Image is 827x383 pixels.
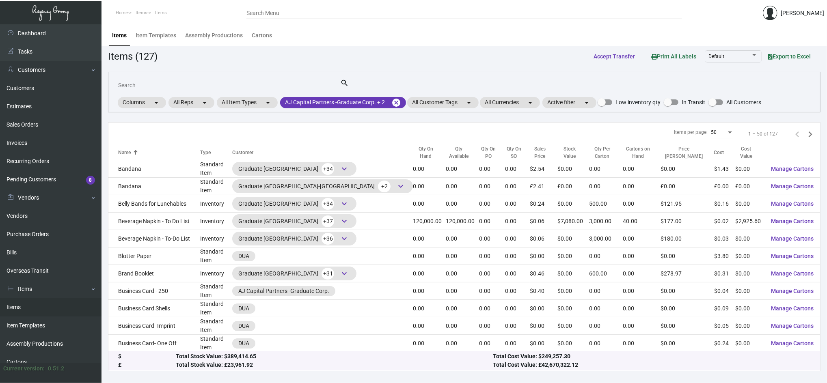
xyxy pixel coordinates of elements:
[108,265,200,282] td: Brand Booklet
[200,98,209,108] mat-icon: arrow_drop_down
[446,178,479,195] td: 0.00
[762,49,817,64] button: Export to Excel
[714,149,735,156] div: Cost
[771,218,814,224] span: Manage Cartons
[108,317,200,335] td: Business Card- Imprint
[661,230,714,247] td: $180.00
[322,268,334,280] span: +31
[3,364,45,373] div: Current version:
[493,353,810,361] div: Total Cost Value: $249,257.30
[200,300,232,317] td: Standard Item
[505,282,530,300] td: 0.00
[661,317,714,335] td: $0.00
[661,247,714,265] td: $0.00
[557,178,589,195] td: £0.00
[764,196,820,211] button: Manage Cartons
[589,178,623,195] td: 0.00
[615,97,661,107] span: Low inventory qty
[479,247,505,265] td: 0.00
[714,230,735,247] td: $0.03
[446,213,479,230] td: 120,000.00
[446,300,479,317] td: 0.00
[661,160,714,178] td: $0.00
[479,178,505,195] td: 0.00
[479,213,505,230] td: 0.00
[530,282,557,300] td: $0.40
[112,31,127,40] div: Items
[200,195,232,213] td: Inventory
[589,282,623,300] td: 0.00
[735,282,764,300] td: $0.00
[530,265,557,282] td: $0.46
[589,317,623,335] td: 0.00
[714,160,735,178] td: $1.43
[238,180,407,192] div: Graduate [GEOGRAPHIC_DATA]-[GEOGRAPHIC_DATA]
[108,282,200,300] td: Business Card - 250
[413,265,446,282] td: 0.00
[479,230,505,247] td: 0.00
[407,97,479,108] mat-chip: All Customer Tags
[557,145,582,160] div: Stock Value
[714,300,735,317] td: $0.09
[479,145,505,160] div: Qty On PO
[582,98,592,108] mat-icon: arrow_drop_down
[200,317,232,335] td: Standard Item
[238,232,350,245] div: Graduate [GEOGRAPHIC_DATA]
[108,160,200,178] td: Bandana
[714,335,735,352] td: $0.24
[200,282,232,300] td: Standard Item
[589,213,623,230] td: 3,000.00
[735,145,757,160] div: Cost Value
[108,49,158,64] div: Items (127)
[464,98,474,108] mat-icon: arrow_drop_down
[735,335,764,352] td: $0.00
[446,317,479,335] td: 0.00
[391,98,401,108] mat-icon: cancel
[505,145,530,160] div: Qty On SO
[623,160,661,178] td: 0.00
[768,53,811,60] span: Export to Excel
[714,247,735,265] td: $3.80
[735,317,764,335] td: $0.00
[151,98,161,108] mat-icon: arrow_drop_down
[479,317,505,335] td: 0.00
[557,230,589,247] td: $0.00
[623,195,661,213] td: 0.00
[48,364,64,373] div: 0.51.2
[530,317,557,335] td: $0.00
[594,53,635,60] span: Accept Transfer
[589,145,623,160] div: Qty Per Carton
[479,282,505,300] td: 0.00
[339,199,349,209] span: keyboard_arrow_down
[263,98,273,108] mat-icon: arrow_drop_down
[771,235,814,242] span: Manage Cartons
[176,361,493,370] div: Total Stock Value: £23,961.92
[238,339,249,348] div: DUA
[530,230,557,247] td: $0.06
[108,195,200,213] td: Belly Bands for Lunchables
[661,145,714,160] div: Price [PERSON_NAME]
[674,129,708,136] div: Items per page:
[589,195,623,213] td: 500.00
[108,213,200,230] td: Beverage Napkin - To Do List
[771,305,814,312] span: Manage Cartons
[232,145,413,160] th: Customer
[339,234,349,243] span: keyboard_arrow_down
[711,130,734,136] mat-select: Items per page:
[530,145,550,160] div: Sales Price
[322,163,334,175] span: +34
[339,164,349,174] span: keyboard_arrow_down
[413,195,446,213] td: 0.00
[396,181,406,191] span: keyboard_arrow_down
[340,78,349,88] mat-icon: search
[623,145,653,160] div: Cartons on Hand
[804,127,817,140] button: Next page
[168,97,214,108] mat-chip: All Reps
[764,214,820,228] button: Manage Cartons
[322,198,334,210] span: +34
[413,300,446,317] td: 0.00
[661,145,707,160] div: Price [PERSON_NAME]
[771,166,814,172] span: Manage Cartons
[108,300,200,317] td: Business Card Shells
[661,265,714,282] td: $278.97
